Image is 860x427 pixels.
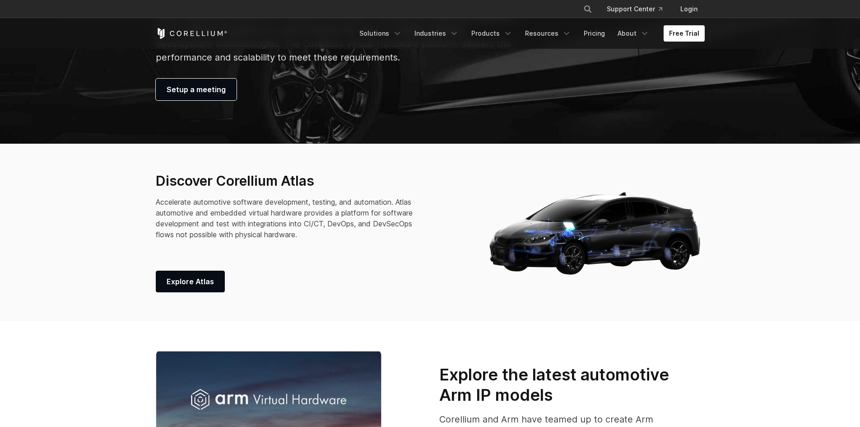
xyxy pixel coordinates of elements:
[578,25,610,42] a: Pricing
[167,276,214,287] span: Explore Atlas
[156,173,424,190] h3: Discover Corellium Atlas
[466,25,518,42] a: Products
[156,79,237,100] a: Setup a meeting
[354,25,705,42] div: Navigation Menu
[664,25,705,42] a: Free Trial
[156,197,424,240] p: Accelerate automotive software development, testing, and automation. Atlas automotive and embedde...
[673,1,705,17] a: Login
[439,365,670,405] h3: Explore the latest automotive Arm IP models
[486,186,704,279] img: Corellium_Hero_Atlas_Header
[580,1,596,17] button: Search
[354,25,407,42] a: Solutions
[409,25,464,42] a: Industries
[600,1,669,17] a: Support Center
[167,84,226,95] span: Setup a meeting
[612,25,655,42] a: About
[156,271,225,292] a: Explore Atlas
[156,28,228,39] a: Corellium Home
[520,25,576,42] a: Resources
[572,1,705,17] div: Navigation Menu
